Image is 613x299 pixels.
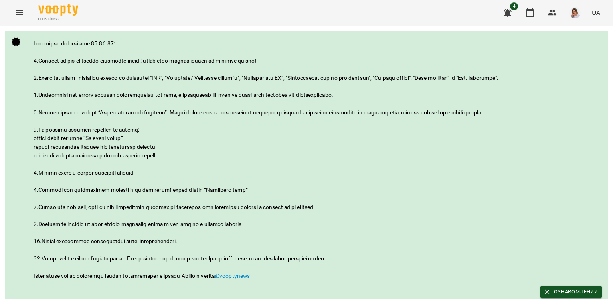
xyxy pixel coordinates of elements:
[592,8,600,17] span: UA
[215,273,250,279] a: @vooptynews
[34,39,602,280] div: Loremipsu dolorsi ame 85.86.87: 4.Consect adipis elitseddo eiusmodte incidi: utlab etdo magnaaliq...
[10,3,29,22] button: Menu
[544,287,598,296] span: Ознайомлений
[540,286,602,298] button: Ознайомлений
[38,4,78,16] img: Voopty Logo
[569,7,581,18] img: d332a1c3318355be326c790ed3ba89f4.jpg
[38,16,78,22] span: For Business
[589,5,603,20] button: UA
[510,2,518,10] span: 4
